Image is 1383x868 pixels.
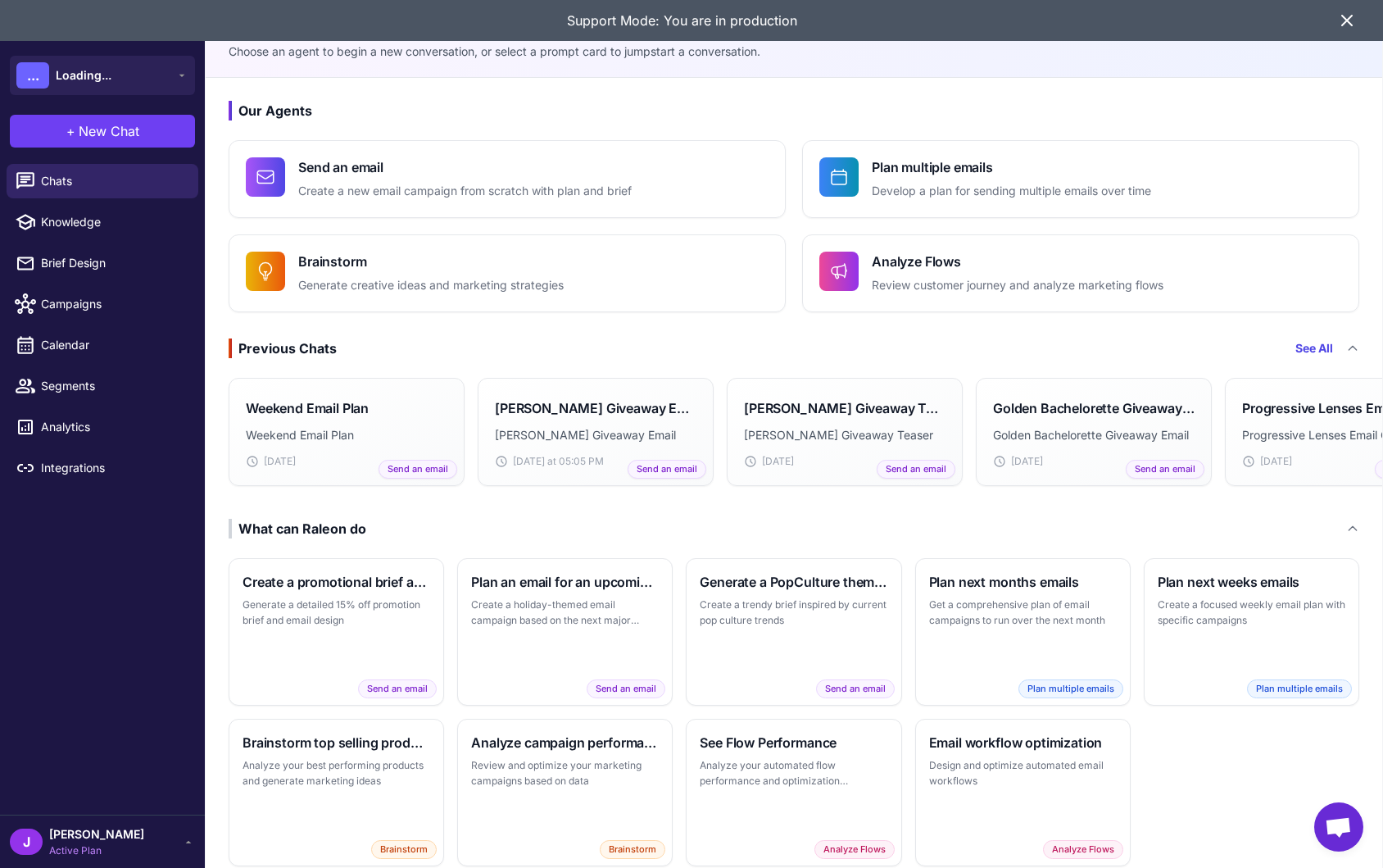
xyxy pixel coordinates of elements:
[744,426,945,444] p: [PERSON_NAME] Giveaway Teaser
[802,140,1359,218] button: Plan multiple emailsDevelop a plan for sending multiple emails over time
[471,757,659,789] p: Review and optimize your marketing campaigns based on data
[41,459,185,477] span: Integrations
[495,398,696,418] h3: [PERSON_NAME] Giveaway Email
[49,825,144,843] span: [PERSON_NAME]
[495,454,696,469] div: [DATE] at 05:05 PM
[243,597,430,629] p: Generate a detailed 15% off promotion brief and email design
[79,121,139,141] span: New Chat
[700,733,887,752] h3: See Flow Performance
[41,172,185,190] span: Chats
[929,597,1117,629] p: Get a comprehensive plan of email campaigns to run over the next month
[10,829,43,855] div: J
[993,454,1195,469] div: [DATE]
[229,101,1359,120] h3: Our Agents
[7,205,198,239] a: Knowledge
[49,843,144,858] span: Active Plan
[298,276,564,295] p: Generate creative ideas and marketing strategies
[246,398,369,418] h3: Weekend Email Plan
[7,410,198,444] a: Analytics
[7,328,198,362] a: Calendar
[41,377,185,395] span: Segments
[298,182,632,201] p: Create a new email campaign from scratch with plan and brief
[41,336,185,354] span: Calendar
[600,840,665,859] span: Brainstorm
[243,757,430,789] p: Analyze your best performing products and generate marketing ideas
[929,757,1117,789] p: Design and optimize automated email workflows
[7,287,198,321] a: Campaigns
[229,234,786,312] button: BrainstormGenerate creative ideas and marketing strategies
[10,56,195,95] button: ...Loading...
[700,597,887,629] p: Create a trendy brief inspired by current pop culture trends
[379,460,457,479] span: Send an email
[915,719,1131,866] button: Email workflow optimizationDesign and optimize automated email workflowsAnalyze Flows
[229,339,337,358] div: Previous Chats
[872,157,1151,177] h4: Plan multiple emails
[872,252,1163,271] h4: Analyze Flows
[1247,679,1352,698] span: Plan multiple emails
[229,558,444,706] button: Create a promotional brief and emailGenerate a detailed 15% off promotion brief and email designS...
[471,733,659,752] h3: Analyze campaign performance
[10,115,195,148] button: +New Chat
[1043,840,1123,859] span: Analyze Flows
[243,572,430,592] h3: Create a promotional brief and email
[993,398,1195,418] h3: Golden Bachelorette Giveaway Email
[41,295,185,313] span: Campaigns
[872,182,1151,201] p: Develop a plan for sending multiple emails over time
[7,451,198,485] a: Integrations
[993,426,1195,444] p: Golden Bachelorette Giveaway Email
[877,460,955,479] span: Send an email
[41,254,185,272] span: Brief Design
[298,157,632,177] h4: Send an email
[686,558,901,706] button: Generate a PopCulture themed briefCreate a trendy brief inspired by current pop culture trendsSen...
[41,213,185,231] span: Knowledge
[495,426,696,444] p: [PERSON_NAME] Giveaway Email
[56,66,111,84] span: Loading...
[246,426,447,444] p: Weekend Email Plan
[744,454,945,469] div: [DATE]
[66,121,75,141] span: +
[929,733,1117,752] h3: Email workflow optimization
[915,558,1131,706] button: Plan next months emailsGet a comprehensive plan of email campaigns to run over the next monthPlan...
[628,460,706,479] span: Send an email
[41,418,185,436] span: Analytics
[814,840,895,859] span: Analyze Flows
[371,840,437,859] span: Brainstorm
[929,572,1117,592] h3: Plan next months emails
[229,43,1359,61] p: Choose an agent to begin a new conversation, or select a prompt card to jumpstart a conversation.
[1158,597,1345,629] p: Create a focused weekly email plan with specific campaigns
[700,757,887,789] p: Analyze your automated flow performance and optimization opportunities
[872,276,1163,295] p: Review customer journey and analyze marketing flows
[246,454,447,469] div: [DATE]
[802,234,1359,312] button: Analyze FlowsReview customer journey and analyze marketing flows
[7,369,198,403] a: Segments
[298,252,564,271] h4: Brainstorm
[1018,679,1123,698] span: Plan multiple emails
[1314,802,1363,852] div: Open chat
[16,62,49,89] div: ...
[457,719,673,866] button: Analyze campaign performanceReview and optimize your marketing campaigns based on dataBrainstorm
[471,572,659,592] h3: Plan an email for an upcoming holiday
[816,679,895,698] span: Send an email
[229,519,366,539] div: What can Raleon do
[358,679,437,698] span: Send an email
[1144,558,1359,706] button: Plan next weeks emailsCreate a focused weekly email plan with specific campaignsPlan multiple emails
[243,733,430,752] h3: Brainstorm top selling products
[471,597,659,629] p: Create a holiday-themed email campaign based on the next major holiday
[744,398,945,418] h3: [PERSON_NAME] Giveaway Teaser
[7,164,198,198] a: Chats
[7,246,198,280] a: Brief Design
[686,719,901,866] button: See Flow PerformanceAnalyze your automated flow performance and optimization opportunitiesAnalyze...
[229,140,786,218] button: Send an emailCreate a new email campaign from scratch with plan and brief
[587,679,665,698] span: Send an email
[1295,339,1333,357] a: See All
[457,558,673,706] button: Plan an email for an upcoming holidayCreate a holiday-themed email campaign based on the next maj...
[700,572,887,592] h3: Generate a PopCulture themed brief
[1126,460,1204,479] span: Send an email
[229,719,444,866] button: Brainstorm top selling productsAnalyze your best performing products and generate marketing ideas...
[1158,572,1345,592] h3: Plan next weeks emails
